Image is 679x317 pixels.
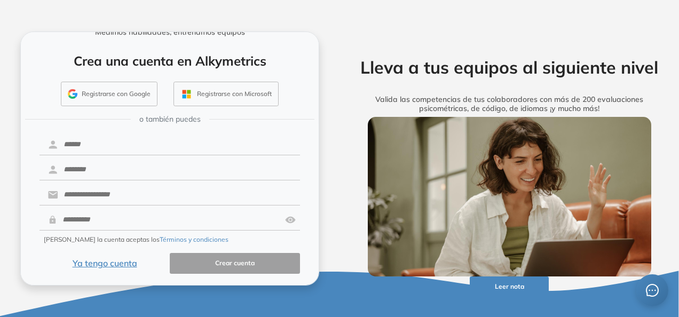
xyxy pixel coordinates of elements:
[352,57,667,77] h2: Lleva a tus equipos al siguiente nivel
[470,276,549,297] button: Leer nota
[180,88,193,100] img: OUTLOOK_ICON
[160,235,228,244] button: Términos y condiciones
[170,253,300,274] button: Crear cuenta
[352,95,667,113] h5: Valida las competencias de tus colaboradores con más de 200 evaluaciones psicométricas, de código...
[646,284,659,297] span: message
[44,235,228,244] span: [PERSON_NAME] la cuenta aceptas los
[40,253,170,274] button: Ya tengo cuenta
[139,114,201,125] span: o también puedes
[35,53,305,69] h4: Crea una cuenta en Alkymetrics
[368,117,651,276] img: img-more-info
[173,82,279,106] button: Registrarse con Microsoft
[68,89,77,99] img: GMAIL_ICON
[25,28,314,37] h5: Medimos habilidades, entrenamos equipos
[285,210,296,230] img: asd
[61,82,157,106] button: Registrarse con Google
